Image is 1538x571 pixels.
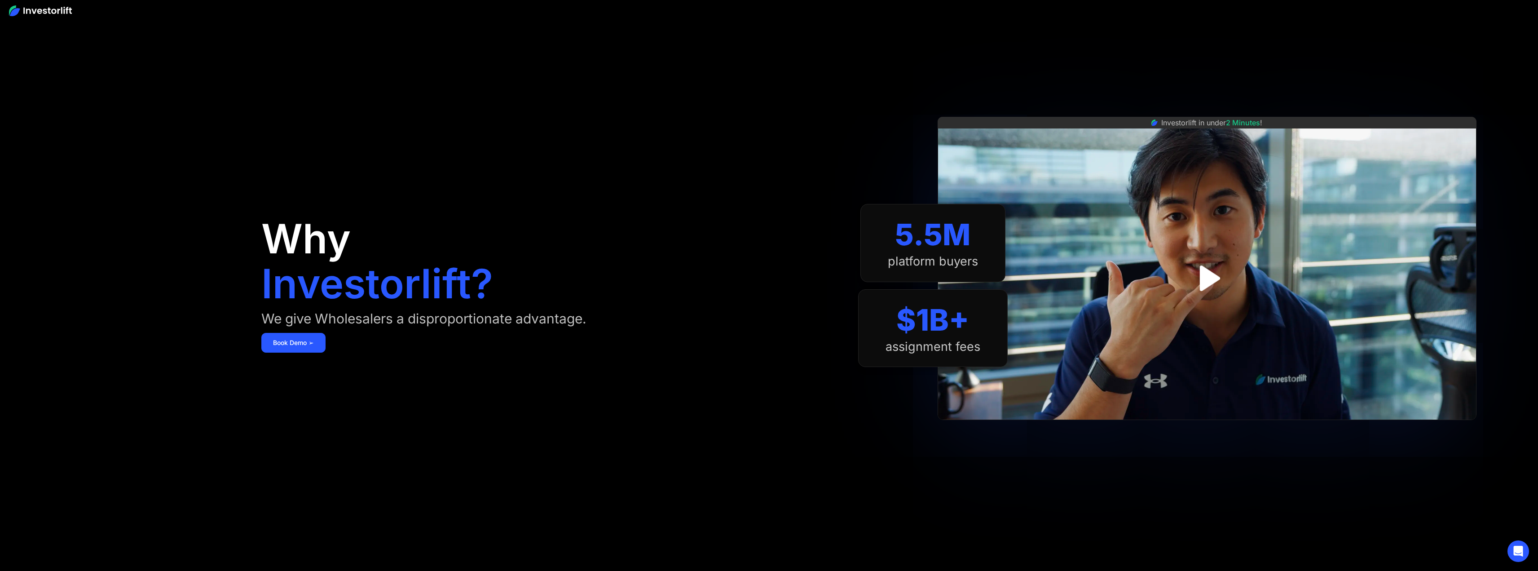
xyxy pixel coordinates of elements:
[895,217,970,252] div: 5.5M
[896,302,969,338] div: $1B+
[1140,425,1274,435] iframe: Customer reviews powered by Trustpilot
[261,311,586,326] div: We give Wholesalers a disproportionate advantage.
[1187,258,1227,298] a: open lightbox
[261,333,326,353] a: Book Demo ➢
[886,340,980,354] div: assignment fees
[1507,540,1529,562] div: Open Intercom Messenger
[1226,118,1260,127] span: 2 Minutes
[261,219,351,259] h1: Why
[888,254,978,269] div: platform buyers
[1161,117,1262,128] div: Investorlift in under !
[261,264,493,304] h1: Investorlift?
